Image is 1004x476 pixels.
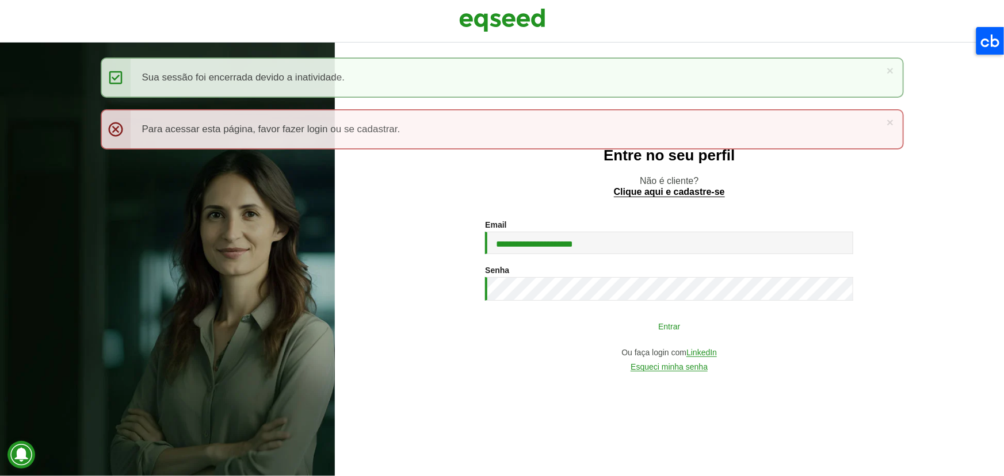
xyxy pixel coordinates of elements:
div: Sua sessão foi encerrada devido a inatividade. [101,57,904,98]
label: Email [485,221,506,229]
a: × [887,116,894,128]
a: × [887,64,894,76]
img: EqSeed Logo [459,6,545,34]
label: Senha [485,266,509,274]
div: Para acessar esta página, favor fazer login ou se cadastrar. [101,109,904,149]
a: Esqueci minha senha [631,363,708,371]
p: Não é cliente? [358,175,981,197]
h2: Entre no seu perfil [358,147,981,164]
a: Clique aqui e cadastre-se [614,187,725,197]
button: Entrar [520,315,819,337]
div: Ou faça login com [485,348,853,357]
a: LinkedIn [686,348,717,357]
